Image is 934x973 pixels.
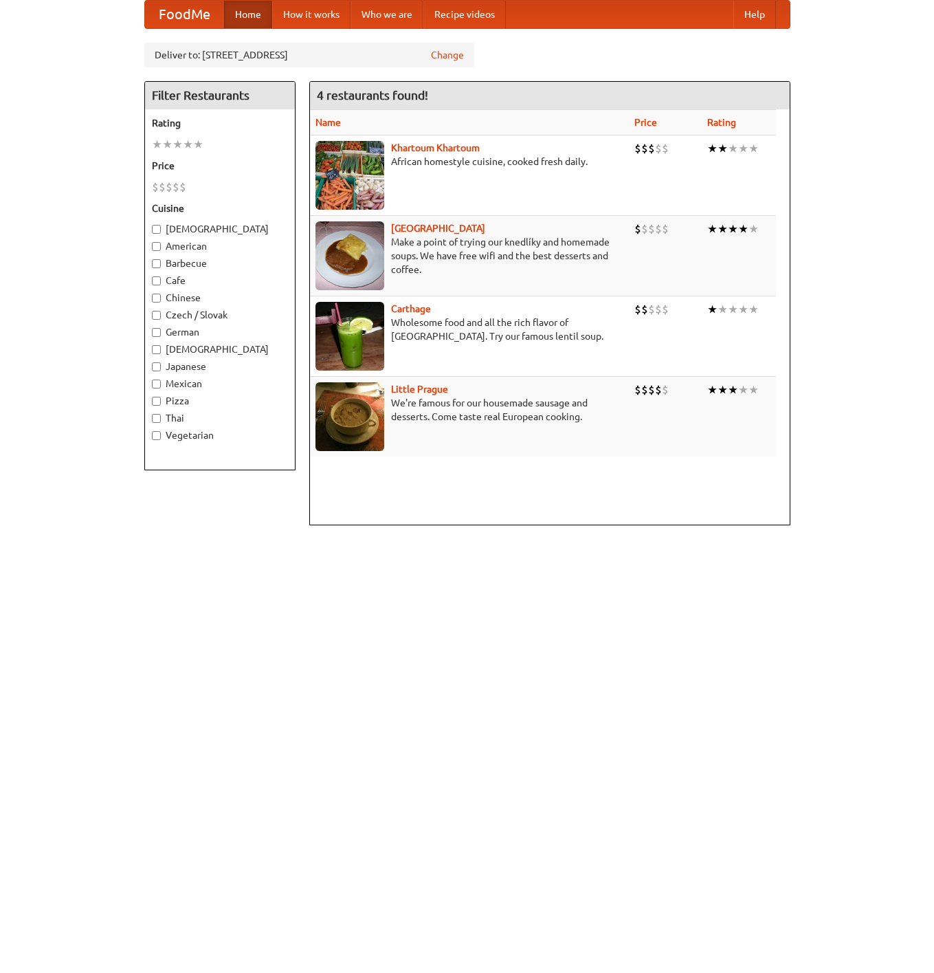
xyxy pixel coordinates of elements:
[152,325,288,339] label: German
[738,382,748,397] li: ★
[655,302,662,317] li: $
[159,179,166,195] li: $
[152,276,161,285] input: Cafe
[152,242,161,251] input: American
[152,291,288,305] label: Chinese
[707,141,718,156] li: ★
[152,225,161,234] input: [DEMOGRAPHIC_DATA]
[152,201,288,215] h5: Cuisine
[166,179,173,195] li: $
[152,428,288,442] label: Vegetarian
[152,179,159,195] li: $
[391,142,480,153] a: Khartoum Khartoum
[391,223,485,234] a: [GEOGRAPHIC_DATA]
[718,302,728,317] li: ★
[152,256,288,270] label: Barbecue
[152,259,161,268] input: Barbecue
[315,221,384,290] img: czechpoint.jpg
[391,384,448,395] a: Little Prague
[315,302,384,371] img: carthage.jpg
[634,221,641,237] li: $
[748,221,759,237] li: ★
[641,221,648,237] li: $
[634,302,641,317] li: $
[183,137,193,152] li: ★
[634,382,641,397] li: $
[152,239,288,253] label: American
[748,141,759,156] li: ★
[662,382,669,397] li: $
[738,141,748,156] li: ★
[152,116,288,130] h5: Rating
[315,117,341,128] a: Name
[152,222,288,236] label: [DEMOGRAPHIC_DATA]
[634,117,657,128] a: Price
[748,382,759,397] li: ★
[152,137,162,152] li: ★
[391,303,431,314] a: Carthage
[718,221,728,237] li: ★
[641,382,648,397] li: $
[641,141,648,156] li: $
[152,377,288,391] label: Mexican
[152,411,288,425] label: Thai
[728,221,738,237] li: ★
[152,342,288,356] label: [DEMOGRAPHIC_DATA]
[738,221,748,237] li: ★
[152,294,161,303] input: Chinese
[707,221,718,237] li: ★
[224,1,272,28] a: Home
[648,141,655,156] li: $
[634,141,641,156] li: $
[152,308,288,322] label: Czech / Slovak
[144,43,474,67] div: Deliver to: [STREET_ADDRESS]
[738,302,748,317] li: ★
[655,141,662,156] li: $
[152,274,288,287] label: Cafe
[152,362,161,371] input: Japanese
[718,382,728,397] li: ★
[728,382,738,397] li: ★
[662,141,669,156] li: $
[662,302,669,317] li: $
[173,137,183,152] li: ★
[718,141,728,156] li: ★
[315,155,623,168] p: African homestyle cuisine, cooked fresh daily.
[315,396,623,424] p: We're famous for our housemade sausage and desserts. Come taste real European cooking.
[179,179,186,195] li: $
[173,179,179,195] li: $
[648,302,655,317] li: $
[145,1,224,28] a: FoodMe
[662,221,669,237] li: $
[315,235,623,276] p: Make a point of trying our knedlíky and homemade soups. We have free wifi and the best desserts a...
[152,380,161,389] input: Mexican
[648,221,655,237] li: $
[152,431,161,440] input: Vegetarian
[145,82,295,109] h4: Filter Restaurants
[431,48,464,62] a: Change
[162,137,173,152] li: ★
[152,311,161,320] input: Czech / Slovak
[707,302,718,317] li: ★
[655,221,662,237] li: $
[733,1,776,28] a: Help
[641,302,648,317] li: $
[423,1,506,28] a: Recipe videos
[152,328,161,337] input: German
[655,382,662,397] li: $
[728,141,738,156] li: ★
[152,159,288,173] h5: Price
[315,382,384,451] img: littleprague.jpg
[152,394,288,408] label: Pizza
[152,414,161,423] input: Thai
[748,302,759,317] li: ★
[648,382,655,397] li: $
[193,137,203,152] li: ★
[317,89,428,102] ng-pluralize: 4 restaurants found!
[315,316,623,343] p: Wholesome food and all the rich flavor of [GEOGRAPHIC_DATA]. Try our famous lentil soup.
[272,1,351,28] a: How it works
